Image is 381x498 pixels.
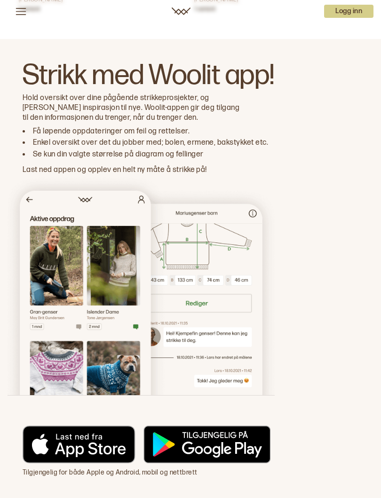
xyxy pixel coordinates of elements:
li: Få løpende oppdateringer om feil og rettelser. [33,127,275,137]
img: Woolit App [8,175,275,395]
a: Woolit [172,8,190,15]
h3: Strikk med Woolit app! [23,62,275,90]
a: App Store [23,426,135,467]
img: Google Play [143,426,270,463]
p: Hold oversikt over dine pågående strikkeprosjekter, og [PERSON_NAME] inspirasjon til nye. Woolit-... [23,90,245,123]
button: User dropdown [324,5,373,18]
p: Last ned appen og opplev en helt ny måte å strikke på! [23,165,245,175]
p: Tilgjengelig for både Apple og Android, mobil og nettbrett [23,468,275,477]
li: Enkel oversikt over det du jobber med; bolen, ermene, bakstykket etc. [33,138,275,148]
li: Se kun din valgte størrelse på diagram og fellinger [33,150,275,160]
img: App Store [23,426,135,463]
a: Google Play [143,426,270,467]
p: Logg inn [324,5,373,18]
